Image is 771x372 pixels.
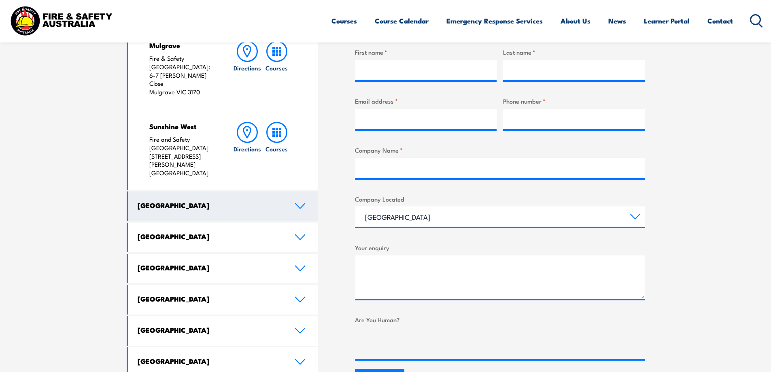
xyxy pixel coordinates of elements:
iframe: reCAPTCHA [355,327,478,359]
a: Directions [233,122,262,177]
h6: Directions [234,64,261,72]
a: Courses [262,41,291,96]
label: Company Located [355,194,645,204]
p: Fire & Safety [GEOGRAPHIC_DATA]: 6-7 [PERSON_NAME] Close Mulgrave VIC 3170 [149,54,217,96]
label: Your enquiry [355,243,645,252]
h4: [GEOGRAPHIC_DATA] [138,294,282,303]
a: [GEOGRAPHIC_DATA] [128,254,319,283]
label: First name [355,47,497,57]
a: News [608,10,626,32]
p: Fire and Safety [GEOGRAPHIC_DATA] [STREET_ADDRESS][PERSON_NAME] [GEOGRAPHIC_DATA] [149,135,217,177]
a: Course Calendar [375,10,429,32]
label: Last name [503,47,645,57]
a: Courses [262,122,291,177]
h4: Mulgrave [149,41,217,50]
h6: Courses [265,145,288,153]
h4: Sunshine West [149,122,217,131]
a: Directions [233,41,262,96]
label: Company Name [355,145,645,155]
h4: [GEOGRAPHIC_DATA] [138,357,282,366]
a: Contact [707,10,733,32]
h4: [GEOGRAPHIC_DATA] [138,201,282,210]
h6: Courses [265,64,288,72]
a: [GEOGRAPHIC_DATA] [128,285,319,315]
a: Learner Portal [644,10,690,32]
a: Courses [331,10,357,32]
h4: [GEOGRAPHIC_DATA] [138,325,282,334]
h4: [GEOGRAPHIC_DATA] [138,232,282,241]
h6: Directions [234,145,261,153]
a: [GEOGRAPHIC_DATA] [128,316,319,346]
label: Email address [355,96,497,106]
a: [GEOGRAPHIC_DATA] [128,191,319,221]
a: About Us [561,10,590,32]
h4: [GEOGRAPHIC_DATA] [138,263,282,272]
label: Phone number [503,96,645,106]
a: [GEOGRAPHIC_DATA] [128,223,319,252]
label: Are You Human? [355,315,645,324]
a: Emergency Response Services [446,10,543,32]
